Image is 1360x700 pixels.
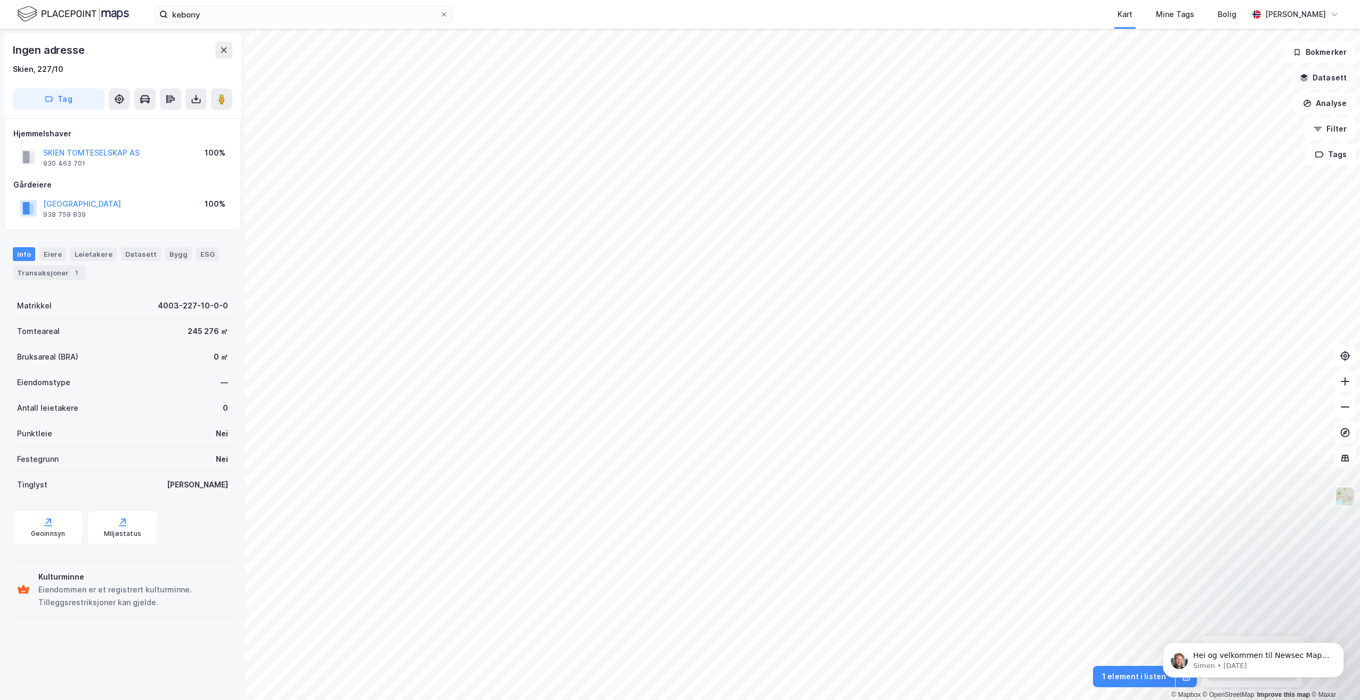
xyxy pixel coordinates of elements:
div: 1 [71,267,82,278]
div: 0 [223,402,228,414]
div: 0 ㎡ [214,351,228,363]
div: Tinglyst [17,478,47,491]
button: Bokmerker [1284,42,1356,63]
div: 4003-227-10-0-0 [158,299,228,312]
div: [PERSON_NAME] [1265,8,1326,21]
div: — [221,376,228,389]
input: Søk på adresse, matrikkel, gårdeiere, leietakere eller personer [168,6,440,22]
div: Nei [216,453,228,466]
div: 930 463 701 [43,159,85,168]
div: 100% [205,198,225,210]
div: Antall leietakere [17,402,78,414]
button: Analyse [1294,93,1356,114]
img: Z [1335,486,1355,507]
div: Geoinnsyn [31,530,66,538]
div: 100% [205,146,225,159]
button: Datasett [1291,67,1356,88]
div: Skien, 227/10 [13,63,63,76]
div: Eiendomstype [17,376,70,389]
div: Gårdeiere [13,178,232,191]
a: Improve this map [1257,691,1310,698]
button: Tags [1306,144,1356,165]
div: Info [13,247,35,261]
div: ESG [196,247,219,261]
div: Bruksareal (BRA) [17,351,78,363]
button: 1 element i listen [1093,666,1175,687]
div: Matrikkel [17,299,52,312]
div: Transaksjoner [13,265,86,280]
button: Filter [1305,118,1356,140]
a: Mapbox [1171,691,1201,698]
img: logo.f888ab2527a4732fd821a326f86c7f29.svg [17,5,129,23]
iframe: Intercom notifications message [1147,620,1360,695]
div: Tomteareal [17,325,60,338]
div: Eiendommen er et registrert kulturminne. Tilleggsrestriksjoner kan gjelde. [38,583,228,609]
div: Bygg [165,247,192,261]
div: Punktleie [17,427,52,440]
div: Datasett [121,247,161,261]
a: OpenStreetMap [1203,691,1254,698]
div: Nei [216,427,228,440]
div: Hjemmelshaver [13,127,232,140]
div: Bolig [1218,8,1236,21]
div: [PERSON_NAME] [167,478,228,491]
div: Kart [1118,8,1132,21]
div: Ingen adresse [13,42,86,59]
div: Leietakere [70,247,117,261]
div: 245 276 ㎡ [188,325,228,338]
div: Festegrunn [17,453,59,466]
div: Kulturminne [38,571,228,583]
div: Mine Tags [1156,8,1194,21]
div: Eiere [39,247,66,261]
div: Miljøstatus [104,530,141,538]
div: 938 759 839 [43,210,86,219]
button: Tag [13,88,104,110]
